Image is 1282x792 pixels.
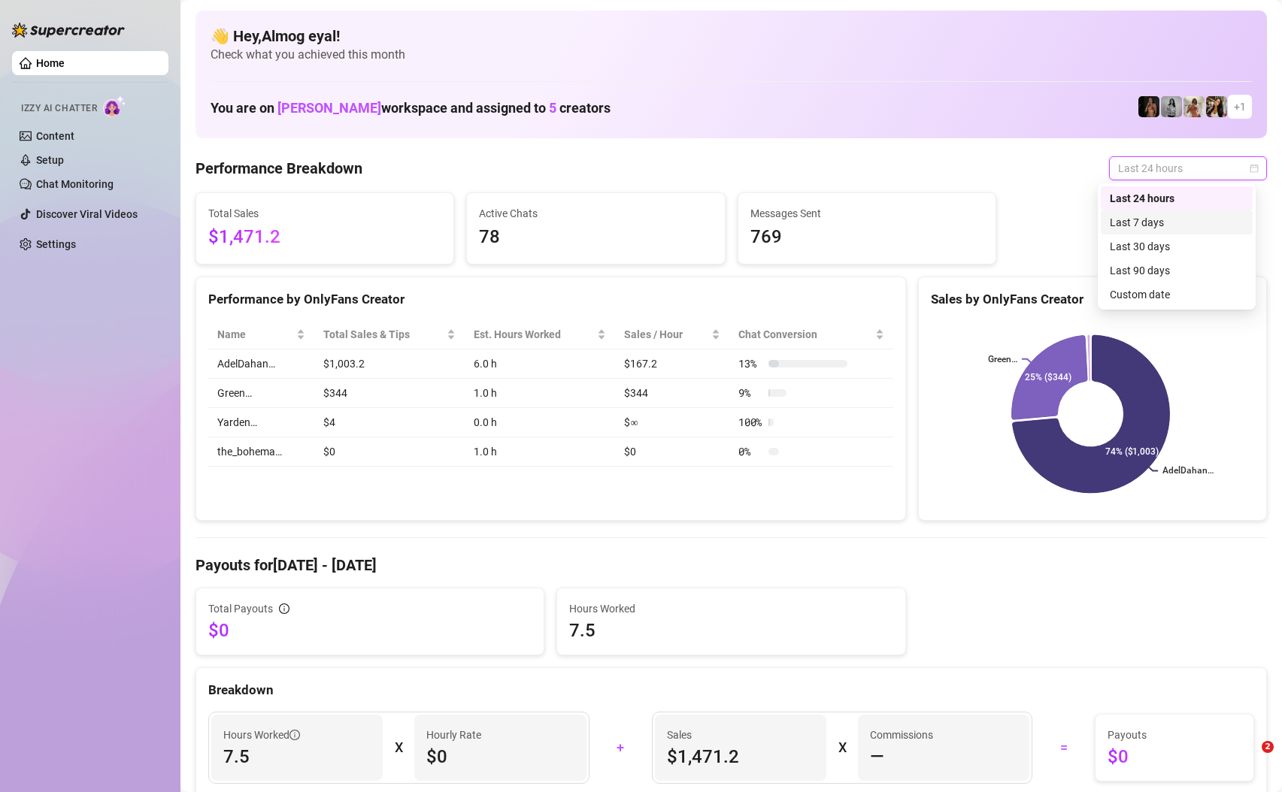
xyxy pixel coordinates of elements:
span: info-circle [289,730,300,740]
td: $0 [615,437,729,467]
div: X [838,736,846,760]
a: Setup [36,154,64,166]
text: Green… [988,354,1017,364]
td: $167.2 [615,349,729,379]
span: Total Sales & Tips [323,326,443,343]
article: Hourly Rate [426,727,481,743]
span: $0 [1108,745,1241,769]
div: = [1041,736,1086,760]
span: Sales [667,727,814,743]
span: 5 [549,100,556,116]
td: Yarden… [208,408,314,437]
a: Content [36,130,74,142]
td: $4 [314,408,464,437]
div: Last 90 days [1101,258,1253,283]
iframe: Intercom live chat [1231,741,1267,777]
h4: Performance Breakdown [195,158,362,179]
text: AdelDahan… [1162,466,1214,476]
td: $1,003.2 [314,349,464,379]
div: Custom date [1101,283,1253,307]
a: Home [36,57,65,69]
span: calendar [1250,164,1259,173]
img: AdelDahan [1206,96,1227,117]
th: Sales / Hour [615,320,729,349]
div: Last 30 days [1110,238,1244,255]
span: + 1 [1234,98,1246,115]
a: Settings [36,238,76,250]
span: Total Sales [208,205,441,222]
span: [PERSON_NAME] [277,100,381,116]
div: Last 7 days [1101,210,1253,234]
img: logo-BBDzfeDw.svg [12,23,125,38]
span: Hours Worked [569,600,893,617]
span: 13 % [738,355,762,372]
div: Performance by OnlyFans Creator [208,289,893,310]
span: $1,471.2 [208,223,441,252]
td: 1.0 h [465,437,616,467]
article: Commissions [870,727,933,743]
span: 0 % [738,443,762,460]
div: Last 7 days [1110,214,1244,231]
span: Name [217,326,293,343]
span: 769 [750,223,983,252]
span: Active Chats [479,205,712,222]
span: 9 % [738,385,762,401]
div: Custom date [1110,286,1244,303]
td: $0 [314,437,464,467]
span: Izzy AI Chatter [21,101,97,116]
span: Payouts [1108,727,1241,743]
h1: You are on workspace and assigned to creators [211,100,611,116]
span: Last 24 hours [1118,157,1258,180]
div: Est. Hours Worked [474,326,595,343]
span: $0 [208,618,532,642]
td: 6.0 h [465,349,616,379]
span: 7.5 [569,618,893,642]
span: $1,471.2 [667,745,814,769]
td: 0.0 h [465,408,616,437]
td: $344 [615,379,729,408]
td: 1.0 h [465,379,616,408]
div: Breakdown [208,680,1254,700]
span: 100 % [738,414,762,431]
span: Messages Sent [750,205,983,222]
td: $344 [314,379,464,408]
div: Last 30 days [1101,234,1253,258]
td: the_bohema… [208,437,314,467]
span: $0 [426,745,574,769]
span: Chat Conversion [738,326,871,343]
img: Green [1184,96,1205,117]
img: AI Chatter [103,95,126,117]
span: Sales / Hour [624,326,708,343]
td: $∞ [615,408,729,437]
th: Total Sales & Tips [314,320,464,349]
h4: Payouts for [DATE] - [DATE] [195,555,1267,576]
div: X [395,736,402,760]
span: 7.5 [223,745,371,769]
span: info-circle [279,603,289,614]
img: the_bohema [1138,96,1159,117]
div: Last 24 hours [1101,186,1253,210]
span: Check what you achieved this month [211,47,1252,63]
span: 78 [479,223,712,252]
img: A [1161,96,1182,117]
td: Green… [208,379,314,408]
div: + [599,736,643,760]
div: Sales by OnlyFans Creator [931,289,1254,310]
th: Chat Conversion [729,320,893,349]
span: 2 [1262,741,1274,753]
div: Last 24 hours [1110,190,1244,207]
th: Name [208,320,314,349]
h4: 👋 Hey, Almog eyal ! [211,26,1252,47]
span: — [870,745,884,769]
a: Discover Viral Videos [36,208,138,220]
a: Chat Monitoring [36,178,114,190]
span: Total Payouts [208,600,273,617]
td: AdelDahan… [208,349,314,379]
span: Hours Worked [223,727,300,743]
div: Last 90 days [1110,262,1244,279]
